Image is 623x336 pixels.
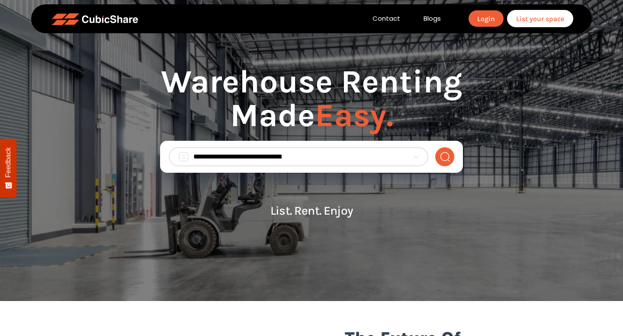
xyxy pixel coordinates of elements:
[160,65,463,141] h1: Warehouse Renting Made
[178,152,189,162] img: search_box.png
[440,152,450,162] img: search-normal.png
[412,14,453,24] a: Blogs
[315,96,393,134] span: Easy.
[507,10,573,27] a: List your space
[4,147,12,178] span: Feedback
[469,10,504,27] a: Login
[160,204,463,217] p: List. Rent. Enjoy
[361,14,412,24] a: Contact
